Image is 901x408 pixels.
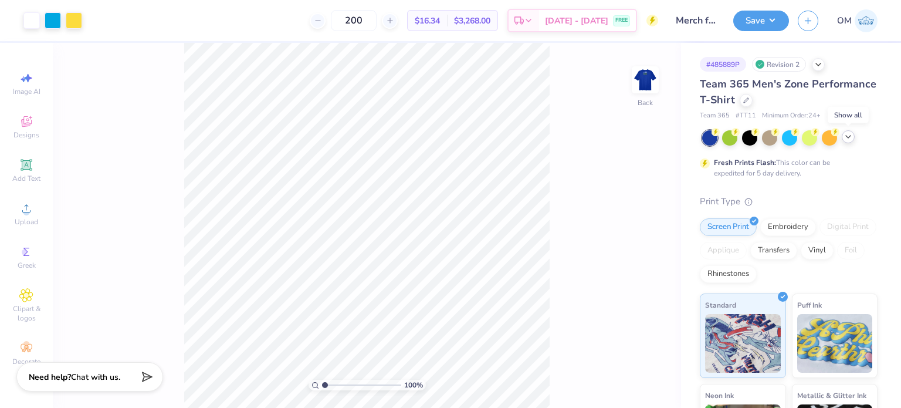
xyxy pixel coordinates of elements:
img: Om Mehrotra [855,9,878,32]
div: # 485889P [700,57,746,72]
span: Decorate [12,357,40,366]
span: $16.34 [415,15,440,27]
img: Puff Ink [797,314,873,373]
div: Applique [700,242,747,259]
span: Add Text [12,174,40,183]
span: 100 % [404,380,423,390]
span: Metallic & Glitter Ink [797,389,866,402]
span: Designs [13,130,39,140]
span: Standard [705,299,736,311]
span: Puff Ink [797,299,822,311]
div: Digital Print [819,218,876,236]
input: – – [331,10,377,31]
img: Standard [705,314,781,373]
div: Embroidery [760,218,816,236]
input: Untitled Design [667,9,724,32]
span: Team 365 [700,111,730,121]
img: Back [634,68,657,92]
span: Upload [15,217,38,227]
span: Neon Ink [705,389,734,402]
div: Screen Print [700,218,757,236]
div: Transfers [750,242,797,259]
div: Show all [828,107,869,123]
span: Clipart & logos [6,304,47,323]
strong: Fresh Prints Flash: [714,158,776,167]
span: Minimum Order: 24 + [762,111,821,121]
div: Revision 2 [752,57,806,72]
button: Save [733,11,789,31]
div: Print Type [700,195,878,208]
a: OM [837,9,878,32]
span: FREE [615,16,628,25]
span: OM [837,14,852,28]
div: Rhinestones [700,265,757,283]
div: Vinyl [801,242,834,259]
div: Back [638,97,653,108]
span: Greek [18,261,36,270]
div: This color can be expedited for 5 day delivery. [714,157,858,178]
span: Chat with us. [71,372,120,383]
span: Team 365 Men's Zone Performance T-Shirt [700,77,876,107]
div: Foil [837,242,865,259]
span: [DATE] - [DATE] [545,15,608,27]
span: # TT11 [736,111,756,121]
span: $3,268.00 [454,15,490,27]
strong: Need help? [29,372,71,383]
span: Image AI [13,87,40,96]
